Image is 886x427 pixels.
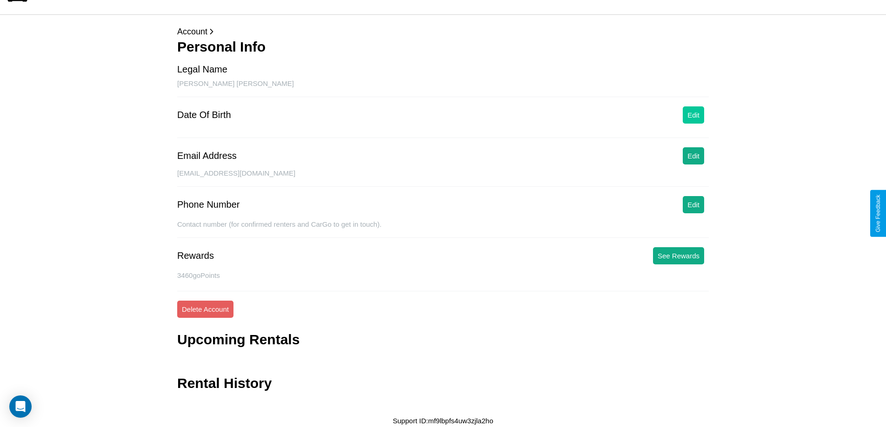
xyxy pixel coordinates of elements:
div: [PERSON_NAME] [PERSON_NAME] [177,79,709,97]
button: Edit [683,147,704,164]
p: Support ID: mf9lbpfs4uw3zjla2ho [393,414,493,427]
div: [EMAIL_ADDRESS][DOMAIN_NAME] [177,169,709,187]
h3: Rental History [177,375,272,391]
button: Delete Account [177,301,233,318]
div: Open Intercom Messenger [9,395,32,418]
button: Edit [683,106,704,124]
button: Edit [683,196,704,213]
div: Phone Number [177,199,240,210]
div: Rewards [177,250,214,261]
p: Account [177,24,709,39]
div: Date Of Birth [177,110,231,120]
p: 3460 goPoints [177,269,709,282]
div: Legal Name [177,64,227,75]
div: Email Address [177,151,237,161]
button: See Rewards [653,247,704,264]
div: Contact number (for confirmed renters and CarGo to get in touch). [177,220,709,238]
div: Give Feedback [875,195,881,232]
h3: Personal Info [177,39,709,55]
h3: Upcoming Rentals [177,332,300,348]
